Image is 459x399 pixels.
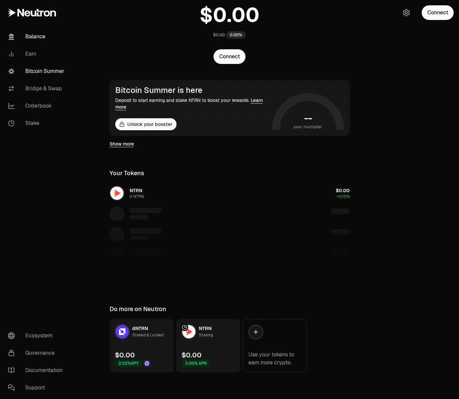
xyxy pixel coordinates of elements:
div: 2.52% APY [115,360,142,367]
a: NTRN LogoNTRNStaking$0.003.00% APR [176,319,240,372]
button: Connect [422,5,454,20]
a: Earn [3,45,72,63]
div: $0.00 [182,350,202,360]
button: Unlock your booster [115,118,177,130]
a: Bridge & Swap [3,80,72,97]
div: $0.00 [115,350,135,360]
span: your multiplier [293,124,322,130]
a: Stake [3,115,72,132]
a: Orderbook [3,97,72,115]
div: Staking [199,332,213,338]
h1: -- [304,113,312,124]
a: Bitcoin Summer [3,63,72,80]
a: Use your tokens to earn more crypto. [243,319,307,372]
a: dNTRN LogodNTRNStaked & Locked$0.002.52%APYDrop [110,319,174,372]
a: Governance [3,344,72,362]
div: Bitcoin Summer is here [115,86,269,95]
div: Use your tokens to earn more crypto. [248,351,301,367]
div: $0.00 [213,32,225,38]
span: NTRN [199,325,212,331]
a: Ecosystem [3,327,72,344]
a: Show more [110,141,134,147]
img: dNTRN Logo [116,325,129,338]
div: Staked & Locked [132,332,164,338]
a: Support [3,379,72,396]
a: Balance [3,28,72,45]
div: Your Tokens [110,169,144,178]
div: 3.00% APR [182,360,210,367]
div: 0.00% [226,31,246,39]
span: dNTRN [132,325,148,331]
div: Deposit to start earning and stake NTRN to boost your rewards. [115,97,269,110]
button: Connect [214,49,245,64]
img: Drop [144,361,150,366]
a: Documentation [3,362,72,379]
div: Do more on Neutron [110,304,166,314]
img: NTRN Logo [182,325,196,338]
